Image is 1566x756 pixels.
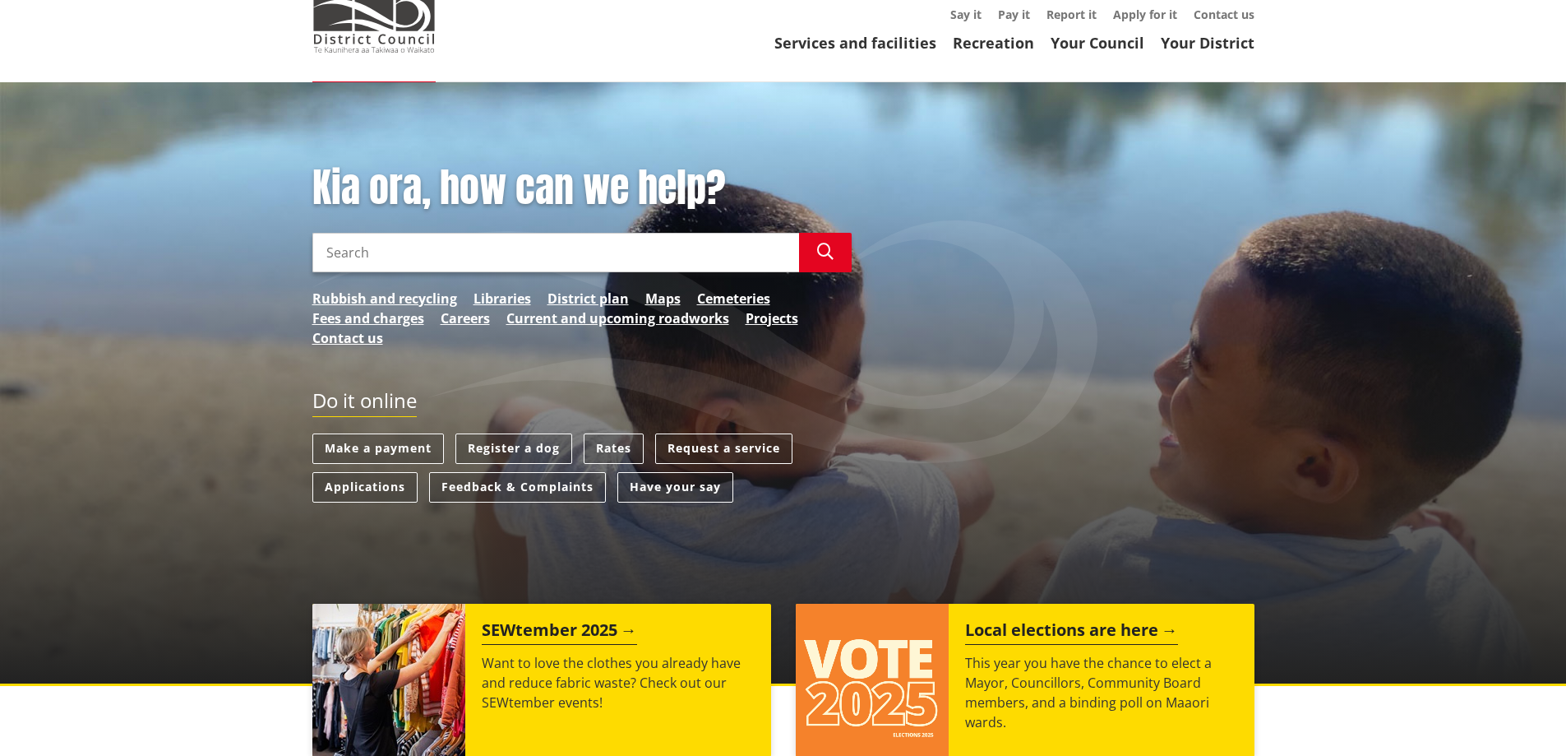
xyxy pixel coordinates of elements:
a: Your Council [1051,33,1144,53]
h2: Do it online [312,389,417,418]
a: Libraries [473,289,531,308]
a: Say it [950,7,982,22]
a: Feedback & Complaints [429,472,606,503]
a: Register a dog [455,434,572,464]
h2: SEWtember 2025 [482,620,637,645]
a: Fees and charges [312,308,424,328]
a: Applications [312,472,418,503]
p: This year you have the chance to elect a Mayor, Councillors, Community Board members, and a bindi... [965,653,1238,732]
a: Your District [1161,33,1254,53]
p: Want to love the clothes you already have and reduce fabric waste? Check out our SEWtember events! [482,653,755,712]
a: Services and facilities [774,33,936,53]
a: Cemeteries [697,289,770,308]
a: Have your say [617,472,733,503]
a: Report it [1046,7,1097,22]
a: Make a payment [312,434,444,464]
a: District plan [547,289,629,308]
iframe: Messenger Launcher [1490,687,1550,746]
a: Careers [441,308,490,328]
a: Contact us [312,328,383,348]
a: Recreation [953,33,1034,53]
a: Rates [584,434,644,464]
a: Rubbish and recycling [312,289,457,308]
a: Current and upcoming roadworks [506,308,729,328]
h2: Local elections are here [965,620,1178,645]
a: Contact us [1194,7,1254,22]
input: Search input [312,233,799,272]
a: Pay it [998,7,1030,22]
h1: Kia ora, how can we help? [312,165,852,212]
a: Apply for it [1113,7,1177,22]
a: Maps [645,289,681,308]
a: Request a service [655,434,792,464]
a: Projects [746,308,798,328]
